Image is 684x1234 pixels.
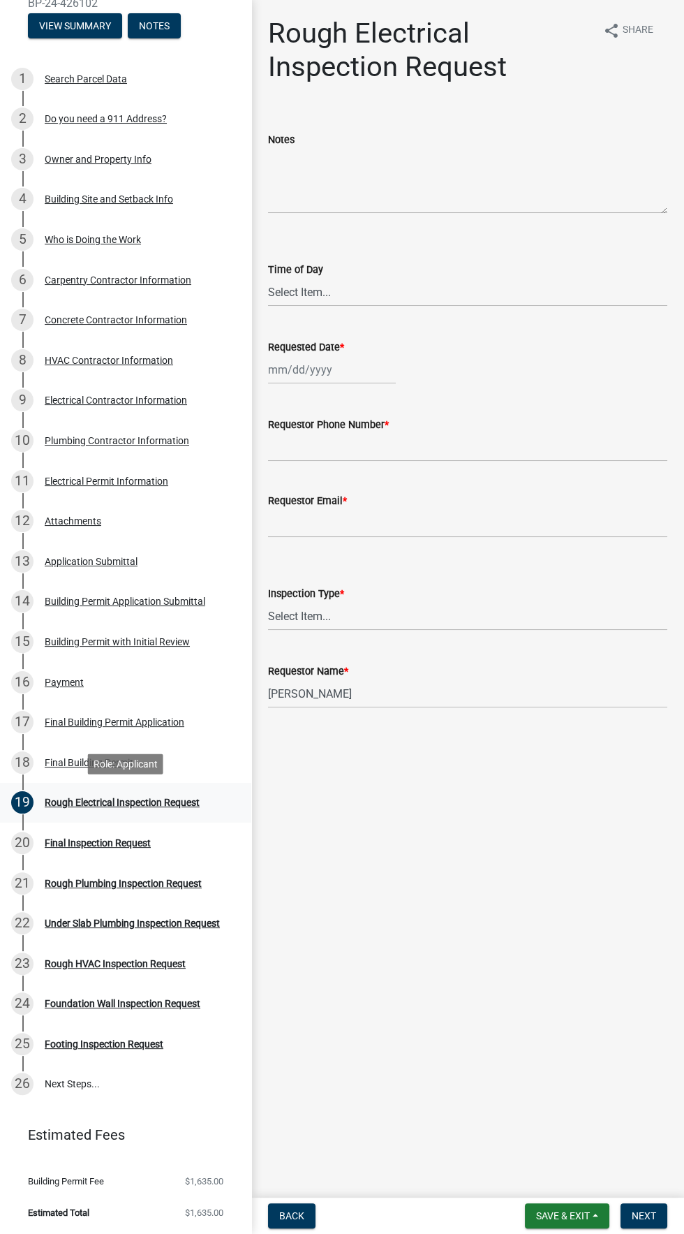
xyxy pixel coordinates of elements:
div: 2 [11,108,34,130]
div: 14 [11,590,34,612]
div: 18 [11,751,34,774]
button: Next [620,1203,667,1228]
div: Plumbing Contractor Information [45,436,189,446]
div: 1 [11,68,34,90]
div: Building Permit Application Submittal [45,596,205,606]
div: 17 [11,711,34,733]
div: 12 [11,510,34,532]
button: View Summary [28,13,122,38]
div: 25 [11,1033,34,1055]
span: Building Permit Fee [28,1177,104,1186]
div: Footing Inspection Request [45,1039,163,1049]
div: Rough Electrical Inspection Request [45,798,200,807]
span: $1,635.00 [185,1208,223,1217]
label: Requestor Name [268,667,348,677]
div: Carpentry Contractor Information [45,275,191,285]
label: Requested Date [268,343,344,353]
div: 26 [11,1073,34,1095]
button: Notes [128,13,181,38]
label: Requestor Phone Number [268,420,389,430]
span: $1,635.00 [185,1177,223,1186]
button: Back [268,1203,315,1228]
label: Requestor Email [268,497,347,506]
div: Under Slab Plumbing Inspection Request [45,918,220,928]
div: 24 [11,992,34,1015]
a: Estimated Fees [11,1121,229,1149]
label: Notes [268,135,295,145]
h1: Rough Electrical Inspection Request [268,17,592,84]
div: 4 [11,188,34,210]
div: 19 [11,791,34,814]
wm-modal-confirm: Notes [128,21,181,32]
span: Estimated Total [28,1208,89,1217]
div: 5 [11,228,34,251]
input: mm/dd/yyyy [268,355,396,384]
div: Building Site and Setback Info [45,194,173,204]
div: Concrete Contractor Information [45,315,187,325]
div: Payment [45,677,84,687]
span: Next [632,1210,656,1221]
button: shareShare [592,17,664,44]
div: 10 [11,429,34,452]
div: 21 [11,872,34,895]
div: Rough Plumbing Inspection Request [45,879,202,888]
div: 23 [11,953,34,975]
div: Electrical Contractor Information [45,395,187,405]
div: Owner and Property Info [45,154,151,164]
div: Application Submittal [45,557,137,566]
div: 20 [11,832,34,854]
div: Foundation Wall Inspection Request [45,999,200,1008]
div: Final Building Permit [45,758,133,767]
div: Role: Applicant [88,754,163,774]
label: Time of Day [268,265,323,275]
div: Do you need a 911 Address? [45,114,167,124]
div: Final Inspection Request [45,838,151,848]
div: Building Permit with Initial Review [45,637,190,647]
span: Share [623,22,653,39]
label: Inspection Type [268,589,344,599]
div: 15 [11,631,34,653]
div: Final Building Permit Application [45,717,184,727]
div: 22 [11,912,34,934]
div: Rough HVAC Inspection Request [45,959,186,969]
wm-modal-confirm: Summary [28,21,122,32]
div: 8 [11,349,34,372]
button: Save & Exit [525,1203,609,1228]
div: Electrical Permit Information [45,476,168,486]
div: 7 [11,309,34,331]
div: 3 [11,148,34,170]
div: Attachments [45,516,101,526]
div: 16 [11,671,34,693]
div: Search Parcel Data [45,74,127,84]
div: 11 [11,470,34,492]
div: HVAC Contractor Information [45,355,173,365]
div: Who is Doing the Work [45,235,141,244]
div: 6 [11,269,34,291]
i: share [603,22,620,39]
div: 9 [11,389,34,411]
div: 13 [11,550,34,573]
span: Save & Exit [536,1210,590,1221]
span: Back [279,1210,304,1221]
